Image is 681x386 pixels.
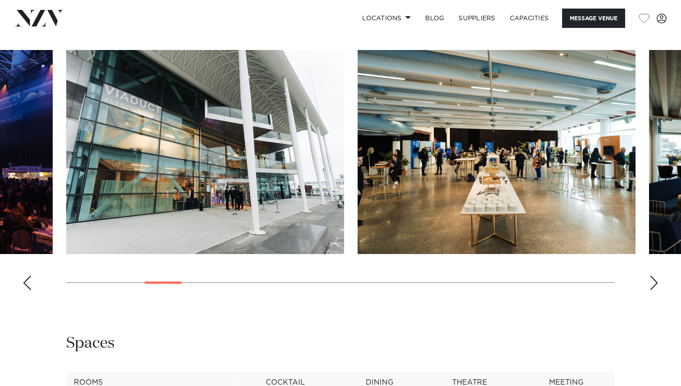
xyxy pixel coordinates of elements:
h2: Spaces [66,333,115,354]
button: Message Venue [562,9,625,28]
img: nzv-logo.png [14,10,64,26]
swiper-slide: 5 / 28 [66,50,344,254]
a: BLOG [418,9,451,28]
swiper-slide: 6 / 28 [358,50,636,254]
a: Locations [355,9,418,28]
a: SUPPLIERS [451,9,502,28]
a: Capacities [503,9,556,28]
